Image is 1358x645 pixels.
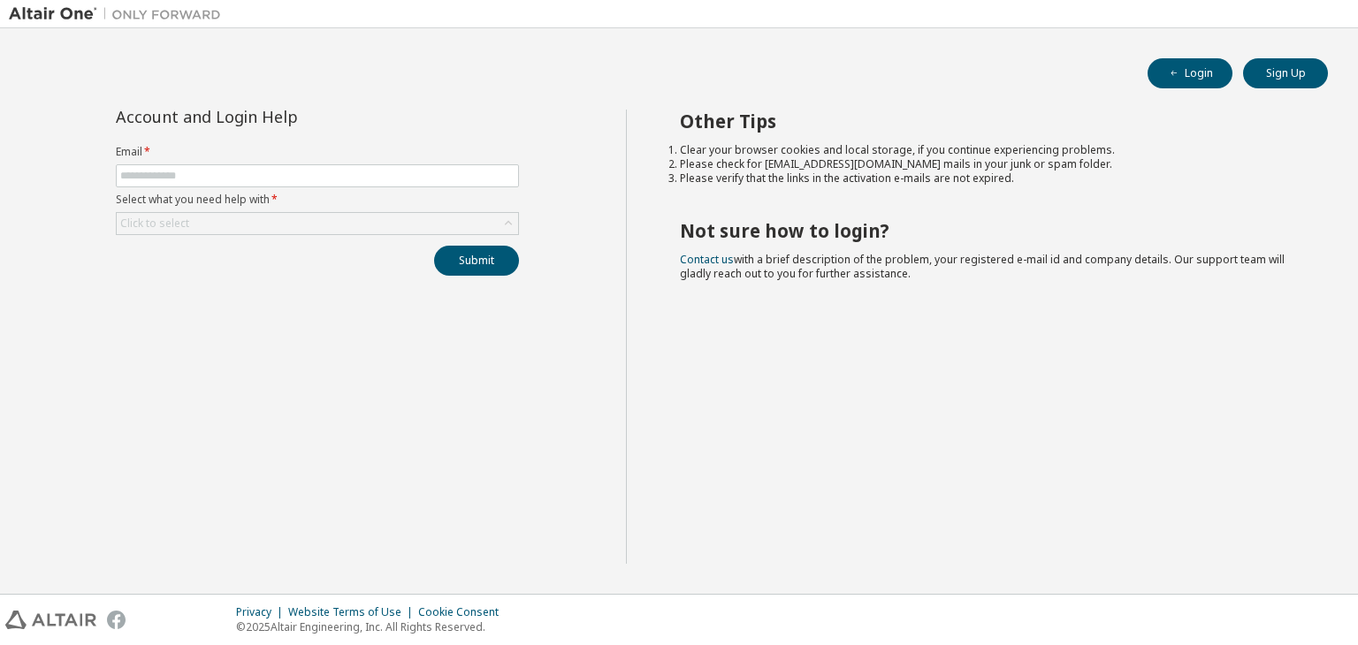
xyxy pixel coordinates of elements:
div: Website Terms of Use [288,605,418,619]
label: Email [116,145,519,159]
div: Account and Login Help [116,110,439,124]
span: with a brief description of the problem, your registered e-mail id and company details. Our suppo... [680,252,1285,281]
a: Contact us [680,252,734,267]
div: Click to select [117,213,518,234]
h2: Other Tips [680,110,1297,133]
img: facebook.svg [107,611,126,629]
div: Click to select [120,216,189,231]
img: Altair One [9,5,230,23]
li: Clear your browser cookies and local storage, if you continue experiencing problems. [680,143,1297,157]
button: Sign Up [1243,58,1328,88]
div: Privacy [236,605,288,619]
button: Login [1148,58,1232,88]
div: Cookie Consent [418,605,509,619]
button: Submit [434,246,519,276]
li: Please check for [EMAIL_ADDRESS][DOMAIN_NAME] mails in your junk or spam folder. [680,157,1297,171]
h2: Not sure how to login? [680,219,1297,242]
p: © 2025 Altair Engineering, Inc. All Rights Reserved. [236,619,509,634]
li: Please verify that the links in the activation e-mails are not expired. [680,171,1297,186]
img: altair_logo.svg [5,611,96,629]
label: Select what you need help with [116,193,519,207]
